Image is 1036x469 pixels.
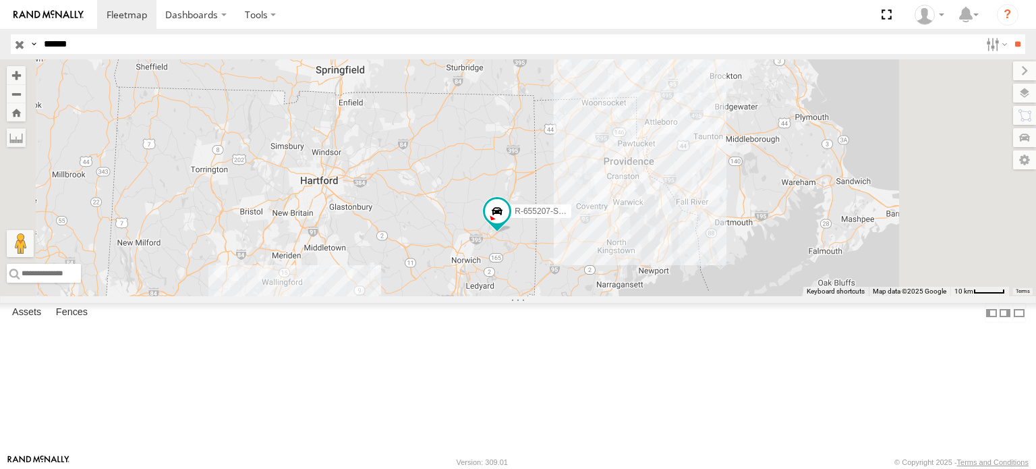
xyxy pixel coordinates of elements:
[5,304,48,323] label: Assets
[7,456,69,469] a: Visit our Website
[910,5,949,25] div: Justin Wilcox
[49,304,94,323] label: Fences
[954,287,973,295] span: 10 km
[985,303,998,323] label: Dock Summary Table to the Left
[807,287,865,296] button: Keyboard shortcuts
[1016,289,1030,294] a: Terms (opens in new tab)
[457,458,508,466] div: Version: 309.01
[7,103,26,121] button: Zoom Home
[7,128,26,147] label: Measure
[13,10,84,20] img: rand-logo.svg
[997,4,1018,26] i: ?
[957,458,1029,466] a: Terms and Conditions
[28,34,39,54] label: Search Query
[950,287,1009,296] button: Map Scale: 10 km per 43 pixels
[1013,150,1036,169] label: Map Settings
[998,303,1012,323] label: Dock Summary Table to the Right
[515,206,575,215] span: R-655207-Swing
[894,458,1029,466] div: © Copyright 2025 -
[1012,303,1026,323] label: Hide Summary Table
[7,230,34,257] button: Drag Pegman onto the map to open Street View
[7,66,26,84] button: Zoom in
[873,287,946,295] span: Map data ©2025 Google
[981,34,1010,54] label: Search Filter Options
[7,84,26,103] button: Zoom out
